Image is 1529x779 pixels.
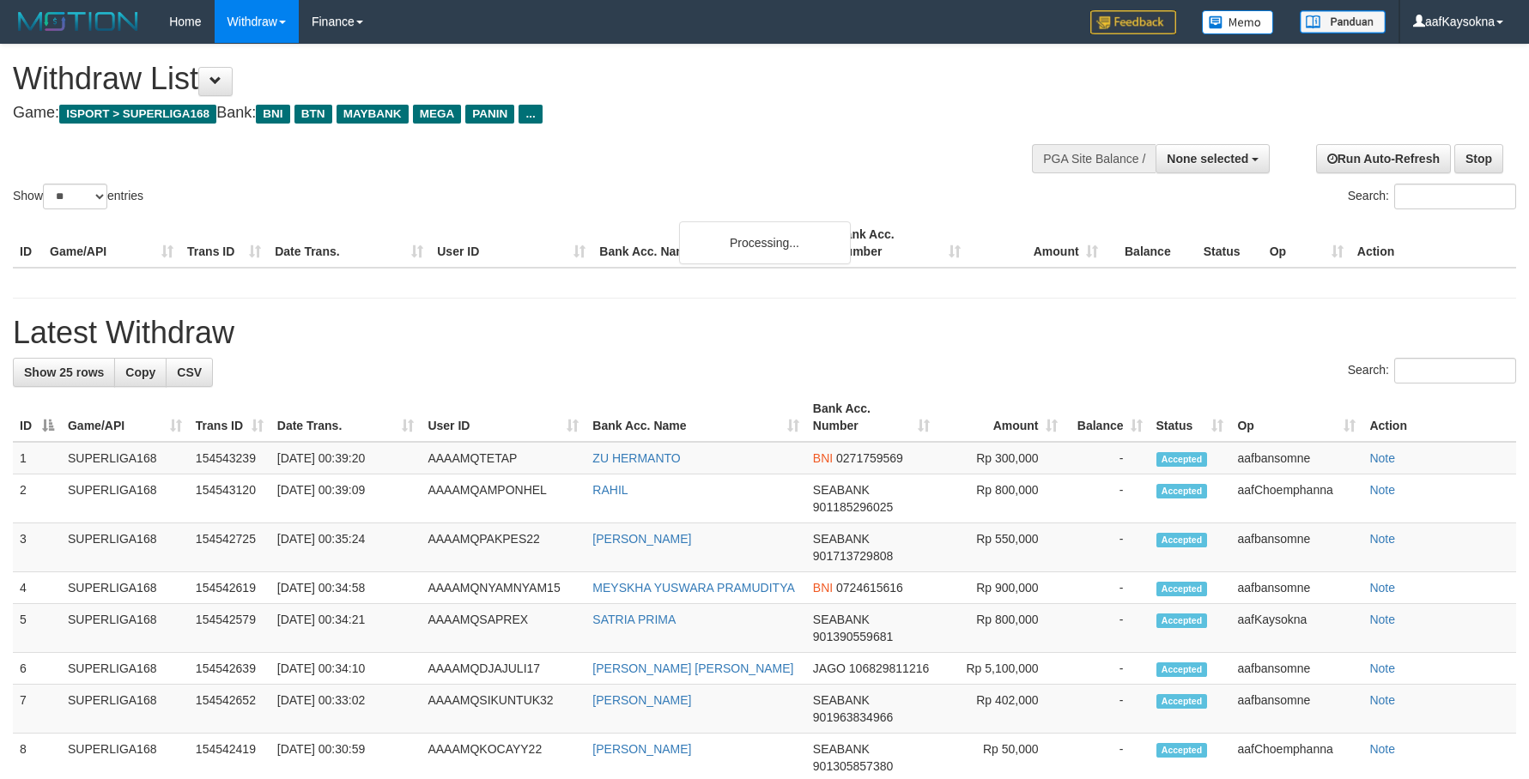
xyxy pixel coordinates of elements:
td: 154543239 [189,442,270,474]
td: AAAAMQTETAP [421,442,586,474]
th: Status [1197,219,1263,268]
th: Trans ID: activate to sort column ascending [189,393,270,442]
td: SUPERLIGA168 [61,442,189,474]
th: Action [1362,393,1516,442]
span: Accepted [1156,484,1208,498]
td: AAAAMQDJAJULI17 [421,653,586,685]
a: Show 25 rows [13,358,115,387]
button: None selected [1156,144,1270,173]
td: AAAAMQAMPONHEL [421,474,586,523]
span: Show 25 rows [24,365,104,379]
td: SUPERLIGA168 [61,653,189,685]
span: MEGA [413,105,462,124]
a: ZU HERMANTO [592,451,680,465]
th: Bank Acc. Number [829,219,967,268]
td: SUPERLIGA168 [61,604,189,653]
h4: Game: Bank: [13,105,1002,122]
a: SATRIA PRIMA [592,613,676,626]
span: BNI [813,451,833,465]
td: Rp 800,000 [937,604,1065,653]
td: [DATE] 00:33:02 [270,685,422,734]
label: Search: [1348,184,1516,209]
span: Copy 901713729808 to clipboard [813,549,893,563]
td: aafKaysokna [1230,604,1362,653]
img: Feedback.jpg [1090,10,1176,34]
span: BNI [813,581,833,595]
td: 154543120 [189,474,270,523]
td: 3 [13,523,61,572]
td: [DATE] 00:35:24 [270,523,422,572]
span: Copy [125,365,155,379]
th: Bank Acc. Name [592,219,829,268]
td: - [1065,653,1150,685]
img: MOTION_logo.png [13,9,143,34]
th: User ID: activate to sort column ascending [421,393,586,442]
td: 154542652 [189,685,270,734]
a: RAHIL [592,483,628,497]
span: Copy 0271759569 to clipboard [836,451,903,465]
td: aafbansomne [1230,572,1362,604]
label: Show entries [13,184,143,209]
span: Copy 0724615616 to clipboard [836,581,903,595]
td: SUPERLIGA168 [61,474,189,523]
a: Note [1369,693,1395,707]
span: Accepted [1156,582,1208,596]
h1: Latest Withdraw [13,316,1516,350]
td: Rp 900,000 [937,572,1065,604]
th: Bank Acc. Name: activate to sort column ascending [586,393,805,442]
td: SUPERLIGA168 [61,523,189,572]
span: BNI [256,105,289,124]
td: - [1065,572,1150,604]
td: SUPERLIGA168 [61,572,189,604]
span: JAGO [813,661,846,675]
td: aafbansomne [1230,523,1362,572]
td: [DATE] 00:34:10 [270,653,422,685]
th: ID [13,219,43,268]
td: aafbansomne [1230,442,1362,474]
input: Search: [1394,184,1516,209]
a: Note [1369,581,1395,595]
td: AAAAMQPAKPES22 [421,523,586,572]
td: Rp 550,000 [937,523,1065,572]
td: aafChoemphanna [1230,474,1362,523]
th: User ID [430,219,592,268]
td: 154542639 [189,653,270,685]
th: Balance: activate to sort column ascending [1065,393,1150,442]
a: Copy [114,358,167,387]
span: SEABANK [813,532,870,546]
span: None selected [1167,152,1248,166]
a: MEYSKHA YUSWARA PRAMUDITYA [592,581,794,595]
span: ... [519,105,542,124]
td: [DATE] 00:34:58 [270,572,422,604]
th: Game/API [43,219,180,268]
a: [PERSON_NAME] [592,693,691,707]
td: 154542579 [189,604,270,653]
span: Accepted [1156,533,1208,547]
a: [PERSON_NAME] [592,742,691,756]
th: ID: activate to sort column descending [13,393,61,442]
span: CSV [177,365,202,379]
td: AAAAMQSIKUNTUK32 [421,685,586,734]
a: Note [1369,483,1395,497]
span: Copy 901305857380 to clipboard [813,759,893,773]
td: Rp 402,000 [937,685,1065,734]
td: - [1065,604,1150,653]
td: SUPERLIGA168 [61,685,189,734]
td: [DATE] 00:39:20 [270,442,422,474]
span: Copy 901185296025 to clipboard [813,500,893,514]
a: Note [1369,742,1395,756]
span: ISPORT > SUPERLIGA168 [59,105,216,124]
td: 5 [13,604,61,653]
input: Search: [1394,358,1516,383]
span: SEABANK [813,613,870,626]
span: MAYBANK [337,105,409,124]
span: PANIN [465,105,514,124]
span: BTN [294,105,332,124]
th: Op [1263,219,1350,268]
th: Game/API: activate to sort column ascending [61,393,189,442]
td: aafbansomne [1230,653,1362,685]
span: Accepted [1156,452,1208,467]
a: Note [1369,613,1395,626]
a: Note [1369,532,1395,546]
td: Rp 800,000 [937,474,1065,523]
